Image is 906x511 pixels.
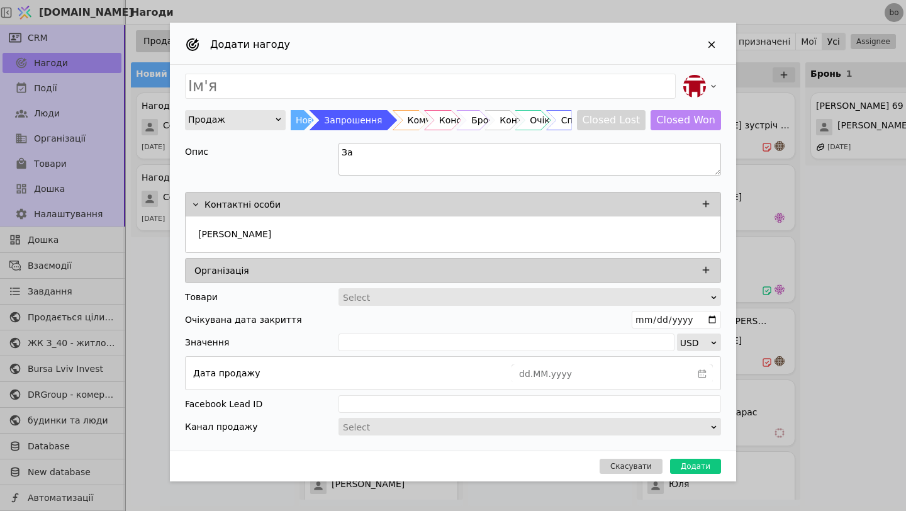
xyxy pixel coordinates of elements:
button: Closed Won [651,110,721,130]
div: Дата продажу [193,364,260,382]
svg: calender simple [698,369,707,378]
p: Організація [194,264,249,278]
button: Додати [670,459,721,474]
div: Add Opportunity [170,23,736,481]
p: [PERSON_NAME] [198,228,271,241]
button: Closed Lost [577,110,646,130]
span: Значення [185,334,229,351]
h2: Додати нагоду [210,37,290,52]
div: Новий [296,110,325,130]
div: Співпраця [561,110,609,130]
div: Контракт [500,110,544,130]
div: Очікування [530,110,582,130]
input: Ім'я [185,74,676,99]
input: dd.MM.yyyy [512,365,692,383]
img: bo [683,75,706,98]
div: Запрошення [324,110,382,130]
textarea: Запр [338,143,721,176]
div: Facebook Lead ID [185,395,262,413]
div: Продаж [188,111,274,128]
p: Контактні особи [204,198,281,211]
div: Канал продажу [185,418,257,435]
div: Select [343,418,708,436]
div: USD [680,334,710,352]
button: Скасувати [600,459,663,474]
div: Очікувана дата закриття [185,311,302,328]
div: Бронь [471,110,499,130]
div: Опис [185,143,338,160]
div: Товари [185,288,218,306]
div: Комунікація [408,110,464,130]
div: Консультація [439,110,501,130]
